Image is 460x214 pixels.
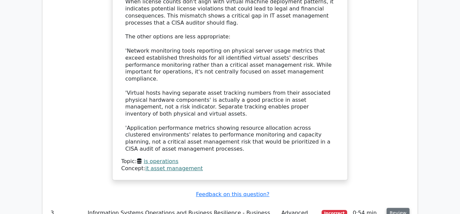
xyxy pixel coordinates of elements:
[121,158,339,165] div: Topic:
[144,158,178,164] a: is operations
[121,165,339,172] div: Concept:
[145,165,203,172] a: it asset management
[196,191,269,197] a: Feedback on this question?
